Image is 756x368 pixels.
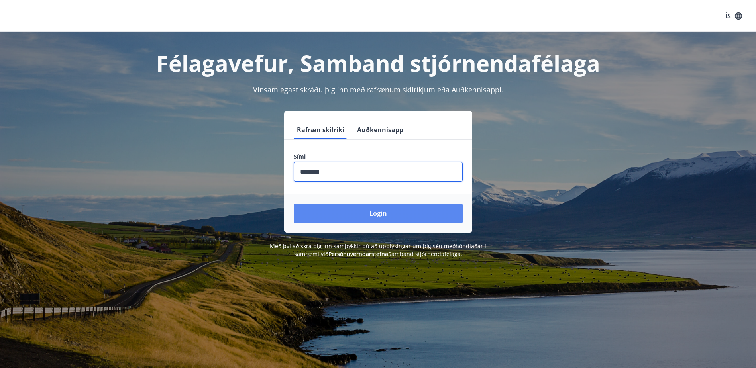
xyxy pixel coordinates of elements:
button: Auðkennisapp [354,120,406,139]
label: Sími [294,153,463,161]
button: Login [294,204,463,223]
span: Vinsamlegast skráðu þig inn með rafrænum skilríkjum eða Auðkennisappi. [253,85,503,94]
button: Rafræn skilríki [294,120,348,139]
button: ÍS [721,9,746,23]
h1: Félagavefur, Samband stjórnendafélaga [101,48,656,78]
a: Persónuverndarstefna [328,250,388,258]
span: Með því að skrá þig inn samþykkir þú að upplýsingar um þig séu meðhöndlaðar í samræmi við Samband... [270,242,486,258]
